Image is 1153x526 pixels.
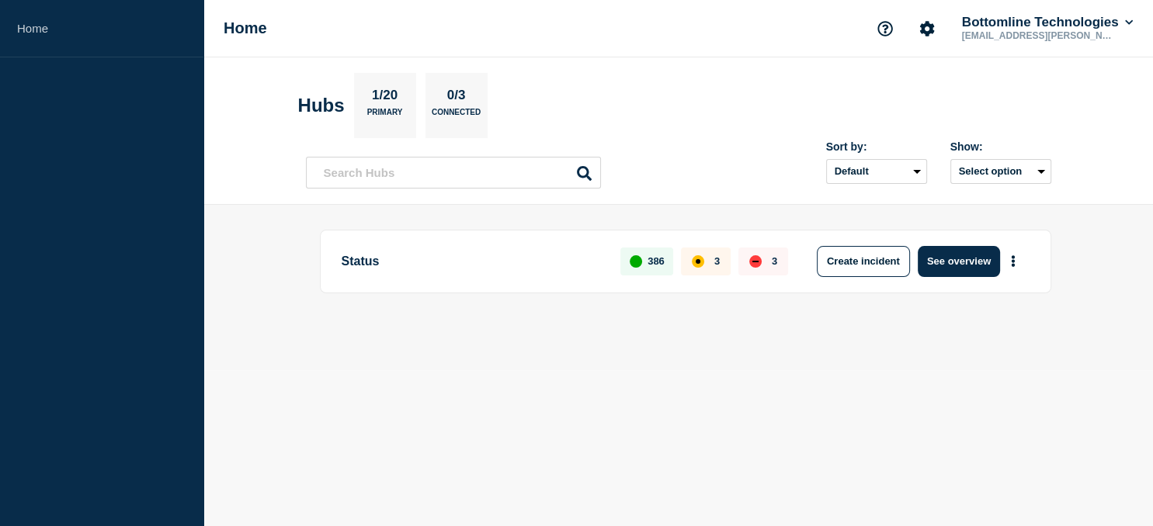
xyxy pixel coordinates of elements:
button: Support [869,12,901,45]
p: Primary [367,108,403,124]
p: 3 [772,255,777,267]
select: Sort by [826,159,927,184]
p: Connected [432,108,481,124]
h2: Hubs [298,95,345,116]
div: affected [692,255,704,268]
p: 386 [648,255,665,267]
button: More actions [1003,247,1023,275]
button: Select option [950,159,1051,184]
h1: Home [224,19,267,37]
button: Bottomline Technologies [959,15,1136,30]
p: 1/20 [366,88,403,108]
div: Sort by: [826,140,927,153]
button: See overview [918,246,1000,277]
button: Create incident [817,246,910,277]
div: Show: [950,140,1051,153]
div: up [630,255,642,268]
p: 3 [714,255,720,267]
p: [EMAIL_ADDRESS][PERSON_NAME][DOMAIN_NAME] [959,30,1120,41]
div: down [749,255,762,268]
input: Search Hubs [306,157,601,189]
button: Account settings [911,12,943,45]
p: 0/3 [441,88,471,108]
p: Status [342,246,603,277]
